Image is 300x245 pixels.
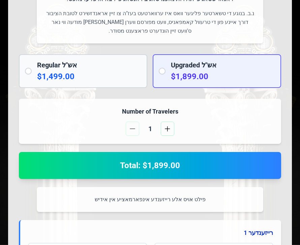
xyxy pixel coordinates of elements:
[28,228,273,238] h4: רייזענדער 1
[171,61,275,70] h2: Upgraded אש"ל
[37,71,141,82] p: $1,499.00
[27,107,273,117] h4: Number of Travelers
[45,9,255,36] p: נ.ב. בנוגע די טשארטער פליגער וואס איז ערווארטעט בעז"ה צו זיין אראנדזשירט לטובת הציבור דורך איינע ...
[171,71,275,82] p: $1,899.00
[37,61,141,70] h2: Regular אש"ל
[142,124,158,134] span: 1
[45,195,255,204] p: פילט אויס אלע רייזענדע אינפארמאציע אין אידיש
[27,160,273,171] h2: Total: $1,899.00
